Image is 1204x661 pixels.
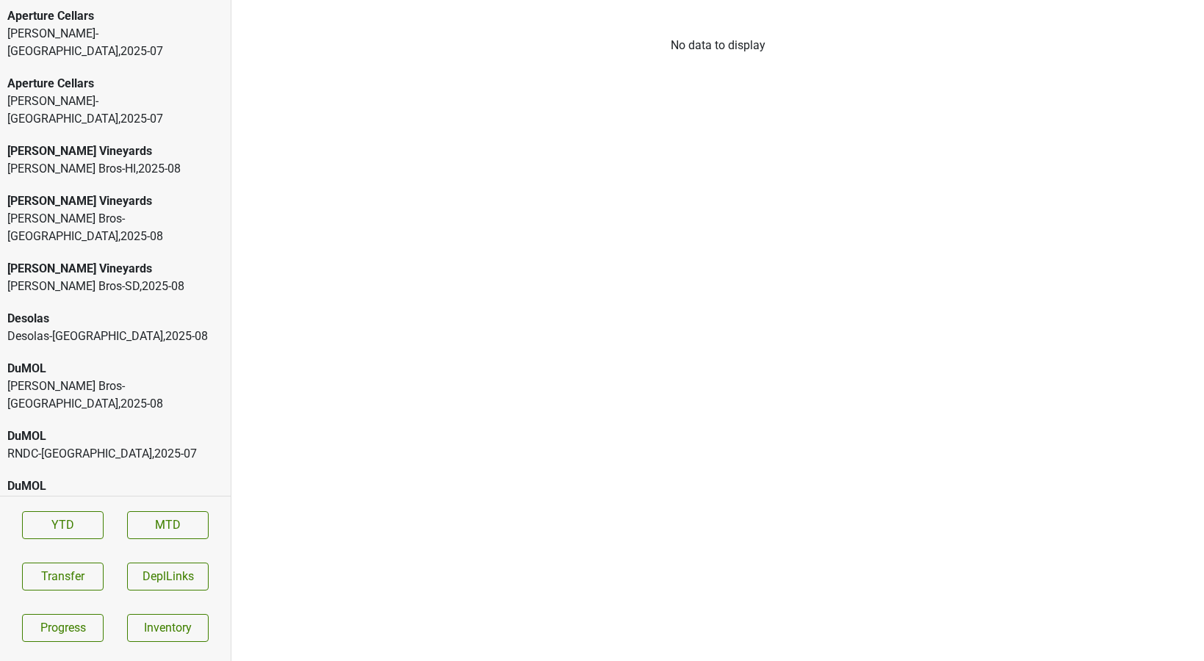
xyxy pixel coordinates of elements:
[7,260,223,278] div: [PERSON_NAME] Vineyards
[22,511,104,539] a: YTD
[7,93,223,128] div: [PERSON_NAME]-[GEOGRAPHIC_DATA] , 2025 - 07
[127,511,209,539] a: MTD
[7,25,223,60] div: [PERSON_NAME]-[GEOGRAPHIC_DATA] , 2025 - 07
[22,614,104,642] a: Progress
[7,328,223,345] div: Desolas-[GEOGRAPHIC_DATA] , 2025 - 08
[7,142,223,160] div: [PERSON_NAME] Vineyards
[7,310,223,328] div: Desolas
[7,7,223,25] div: Aperture Cellars
[7,445,223,463] div: RNDC-[GEOGRAPHIC_DATA] , 2025 - 07
[7,427,223,445] div: DuMOL
[231,37,1204,54] div: No data to display
[7,160,223,178] div: [PERSON_NAME] Bros-HI , 2025 - 08
[22,563,104,590] button: Transfer
[7,210,223,245] div: [PERSON_NAME] Bros-[GEOGRAPHIC_DATA] , 2025 - 08
[7,278,223,295] div: [PERSON_NAME] Bros-SD , 2025 - 08
[7,378,223,413] div: [PERSON_NAME] Bros-[GEOGRAPHIC_DATA] , 2025 - 08
[127,614,209,642] a: Inventory
[7,477,223,495] div: DuMOL
[7,75,223,93] div: Aperture Cellars
[127,563,209,590] button: DeplLinks
[7,360,223,378] div: DuMOL
[7,495,223,513] div: RNDC-WY , 2025 - 07
[7,192,223,210] div: [PERSON_NAME] Vineyards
